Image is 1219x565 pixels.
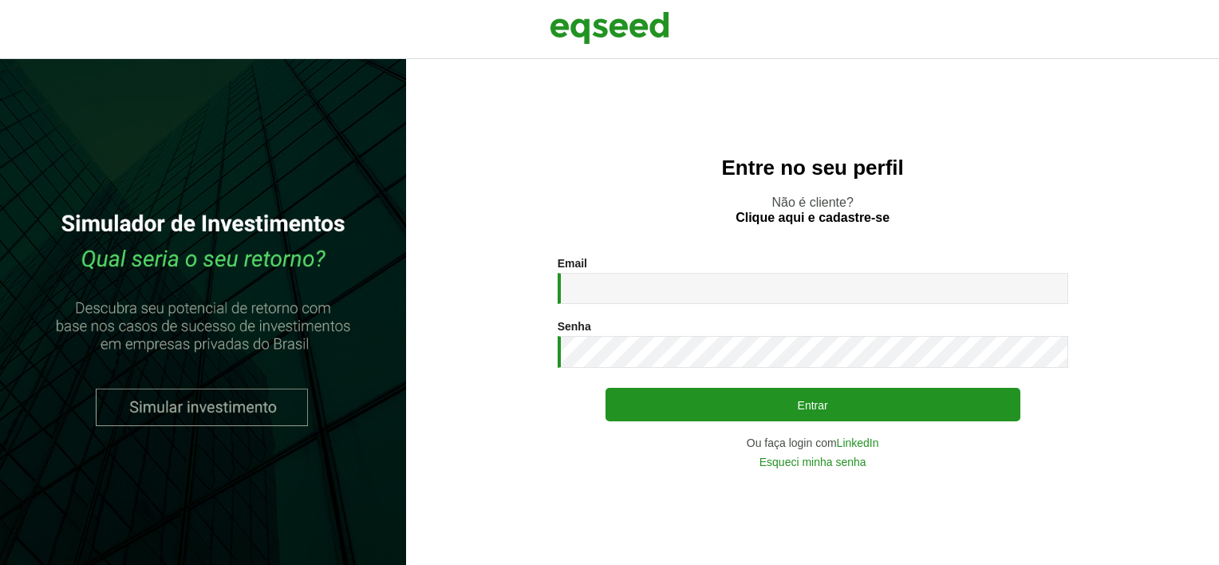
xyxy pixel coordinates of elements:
[550,8,669,48] img: EqSeed Logo
[438,195,1187,225] p: Não é cliente?
[837,437,879,448] a: LinkedIn
[736,211,890,224] a: Clique aqui e cadastre-se
[558,321,591,332] label: Senha
[759,456,866,468] a: Esqueci minha senha
[558,258,587,269] label: Email
[606,388,1020,421] button: Entrar
[558,437,1068,448] div: Ou faça login com
[438,156,1187,180] h2: Entre no seu perfil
